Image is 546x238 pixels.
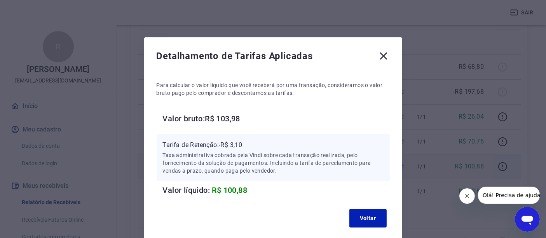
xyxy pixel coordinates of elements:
[349,209,387,227] button: Voltar
[5,5,65,12] span: Olá! Precisa de ajuda?
[515,207,540,232] iframe: Botão para abrir a janela de mensagens
[163,151,384,175] p: Taxa administrativa cobrada pela Vindi sobre cada transação realizada, pelo fornecimento da soluç...
[212,185,248,195] span: R$ 100,88
[459,188,475,204] iframe: Fechar mensagem
[163,112,390,125] h6: Valor bruto: R$ 103,98
[157,81,390,97] p: Para calcular o valor líquido que você receberá por uma transação, consideramos o valor bruto pag...
[163,140,384,150] p: Tarifa de Retenção: -R$ 3,10
[478,187,540,204] iframe: Mensagem da empresa
[163,184,390,196] h6: Valor líquido:
[157,50,390,65] div: Detalhamento de Tarifas Aplicadas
